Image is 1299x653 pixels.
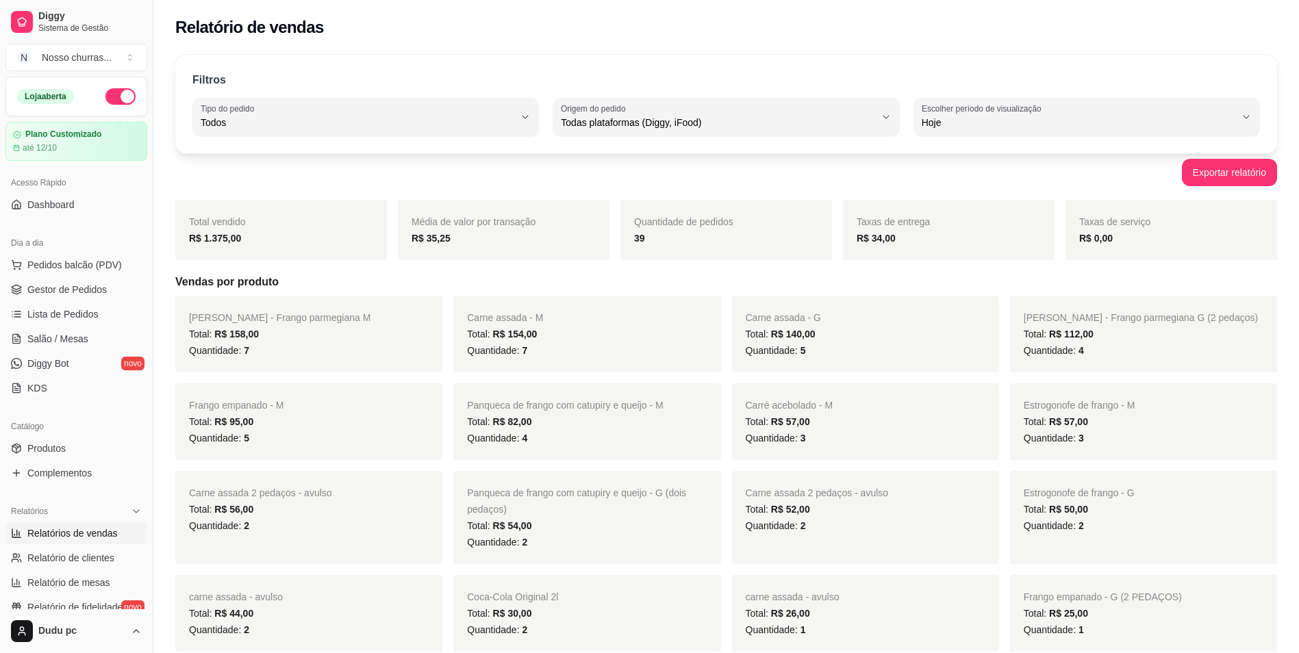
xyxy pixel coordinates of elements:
span: Carne assada - G [746,312,822,323]
span: Carne assada 2 pedaços - avulso [189,487,332,498]
span: Quantidade: [746,624,806,635]
span: 2 [522,537,527,548]
div: Loja aberta [17,89,74,104]
span: Hoje [922,116,1235,129]
span: Quantidade: [1024,520,1084,531]
span: 2 [522,624,527,635]
span: Frango empanado - M [189,400,284,411]
div: Acesso Rápido [5,172,147,194]
span: Relatórios de vendas [27,526,118,540]
a: Complementos [5,462,147,484]
span: [PERSON_NAME] - Frango parmegiana G (2 pedaços) [1024,312,1258,323]
a: Salão / Mesas [5,328,147,350]
a: Relatório de mesas [5,572,147,593]
span: Total: [189,608,253,619]
span: Total: [1024,329,1094,340]
button: Tipo do pedidoTodos [192,98,539,136]
span: 4 [1079,345,1084,356]
span: R$ 54,00 [493,520,532,531]
span: Total: [1024,504,1088,515]
strong: R$ 1.375,00 [189,233,241,244]
span: Dudu pc [38,625,125,637]
span: R$ 44,00 [214,608,253,619]
article: Plano Customizado [25,129,101,140]
span: N [17,51,31,64]
span: Todas plataformas (Diggy, iFood) [561,116,874,129]
span: Taxas de serviço [1079,216,1150,227]
span: Relatório de fidelidade [27,600,123,614]
span: Quantidade: [1024,345,1084,356]
a: Relatórios de vendas [5,522,147,544]
a: Lista de Pedidos [5,303,147,325]
div: Catálogo [5,415,147,437]
span: Panqueca de frango com catupiry e queijo - G (dois pedaços) [467,487,686,515]
span: 4 [522,433,527,444]
span: Total: [189,416,253,427]
span: Produtos [27,441,66,455]
span: Gestor de Pedidos [27,283,107,296]
span: Quantidade: [189,624,249,635]
span: R$ 154,00 [493,329,538,340]
div: Dia a dia [5,232,147,254]
span: Taxas de entrega [857,216,930,227]
button: Alterar Status [105,88,136,105]
span: Estrogonofe de frango - G [1024,487,1135,498]
label: Origem do pedido [561,103,630,114]
span: 3 [800,433,806,444]
span: R$ 95,00 [214,416,253,427]
span: 1 [1079,624,1084,635]
article: até 12/10 [23,142,57,153]
span: Estrogonofe de frango - M [1024,400,1135,411]
span: Salão / Mesas [27,332,88,346]
h5: Vendas por produto [175,274,1277,290]
span: Carne assada 2 pedaços - avulso [746,487,889,498]
span: Frango empanado - G (2 PEDAÇOS) [1024,591,1182,602]
a: Dashboard [5,194,147,216]
span: Quantidade: [467,624,527,635]
span: carne assada - avulso [189,591,283,602]
span: Diggy Bot [27,357,69,370]
span: 2 [800,520,806,531]
button: Origem do pedidoTodas plataformas (Diggy, iFood) [553,98,899,136]
span: Todos [201,116,514,129]
span: 7 [244,345,249,356]
span: Total: [746,416,810,427]
label: Tipo do pedido [201,103,259,114]
span: Pedidos balcão (PDV) [27,258,122,272]
a: DiggySistema de Gestão [5,5,147,38]
span: Total: [746,504,810,515]
strong: 39 [634,233,645,244]
span: Total: [467,416,531,427]
span: 2 [244,624,249,635]
button: Escolher período de visualizaçãoHoje [913,98,1260,136]
span: Total: [1024,608,1088,619]
span: R$ 57,00 [771,416,810,427]
span: Quantidade: [189,345,249,356]
span: Quantidade: [189,520,249,531]
span: 5 [244,433,249,444]
a: Produtos [5,437,147,459]
span: Total: [1024,416,1088,427]
span: R$ 50,00 [1049,504,1088,515]
span: Quantidade: [1024,433,1084,444]
span: 3 [1079,433,1084,444]
span: 1 [800,624,806,635]
button: Pedidos balcão (PDV) [5,254,147,276]
span: R$ 82,00 [493,416,532,427]
span: Total vendido [189,216,246,227]
span: Total: [746,608,810,619]
span: Relatório de mesas [27,576,110,589]
span: R$ 158,00 [214,329,259,340]
span: Total: [467,608,531,619]
span: Quantidade: [1024,624,1084,635]
span: R$ 26,00 [771,608,810,619]
span: Quantidade: [467,537,527,548]
span: 7 [522,345,527,356]
button: Select a team [5,44,147,71]
a: Plano Customizadoaté 12/10 [5,122,147,161]
span: Dashboard [27,198,75,212]
span: [PERSON_NAME] - Frango parmegiana M [189,312,370,323]
a: Gestor de Pedidos [5,279,147,300]
span: R$ 52,00 [771,504,810,515]
span: Complementos [27,466,92,480]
